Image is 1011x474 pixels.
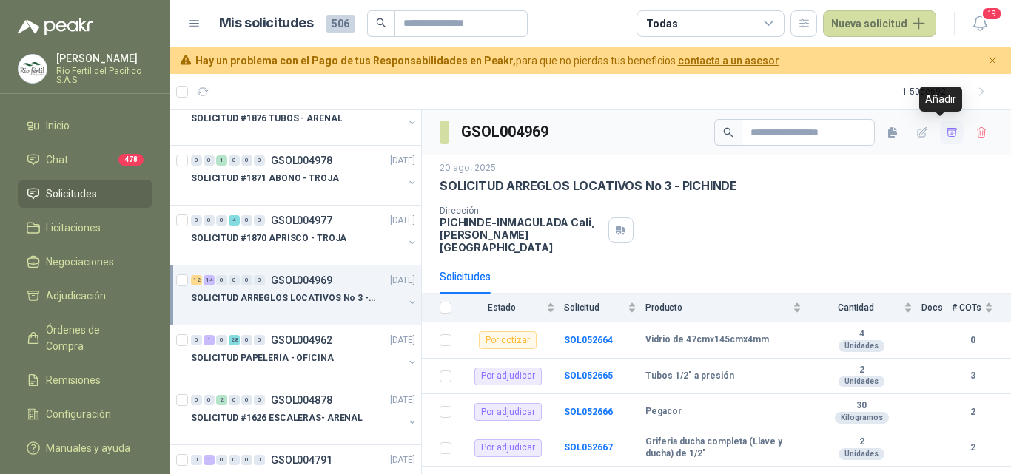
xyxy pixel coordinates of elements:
[18,214,152,242] a: Licitaciones
[645,406,682,418] b: Pegacor
[839,376,884,387] div: Unidades
[952,334,993,348] b: 0
[564,335,613,345] a: SOL052664
[18,316,152,360] a: Órdenes de Compra
[191,391,418,439] a: 0 0 2 0 0 0 GSOL004878[DATE] SOLICITUD #1626 ESCALERAS- ARENAL
[823,10,936,37] button: Nueva solicitud
[271,335,332,345] p: GSOL004962
[204,155,215,166] div: 0
[645,436,802,459] b: Griferia ducha completa (Llave y ducha) de 1/2"
[219,13,314,34] h1: Mis solicitudes
[241,455,252,465] div: 0
[678,55,779,67] a: contacta a un asesor
[191,271,418,319] a: 12 14 0 0 0 0 GSOL004969[DATE] SOLICITUD ARREGLOS LOCATIVOS No 3 - PICHINDE
[810,294,921,322] th: Cantidad
[645,334,769,346] b: Vidrio de 47cmx145cmx4mm
[645,370,734,382] b: Tubos 1/2" a presión
[46,254,114,270] span: Negociaciones
[204,275,215,285] div: 14
[56,67,152,84] p: Rio Fertil del Pacífico S.A.S.
[645,294,810,322] th: Producto
[254,215,265,226] div: 0
[952,441,993,455] b: 2
[191,335,202,345] div: 0
[18,400,152,428] a: Configuración
[191,291,375,305] p: SOLICITUD ARREGLOS LOCATIVOS No 3 - PICHINDE
[216,215,227,226] div: 0
[191,231,346,246] p: SOLICITUD #1870 APRISCO - TROJA
[191,455,202,465] div: 0
[810,400,913,412] b: 30
[229,155,240,166] div: 0
[46,220,101,236] span: Licitaciones
[390,154,415,168] p: [DATE]
[440,178,737,194] p: SOLICITUD ARREGLOS LOCATIVOS No 3 - PICHINDE
[46,322,138,354] span: Órdenes de Compra
[191,395,202,405] div: 0
[241,275,252,285] div: 0
[440,161,496,175] p: 20 ago, 2025
[46,288,106,304] span: Adjudicación
[984,52,1002,70] button: Cerrar
[241,335,252,345] div: 0
[195,55,516,67] b: Hay un problema con el Pago de tus Responsabilidades en Peakr,
[19,55,47,83] img: Company Logo
[967,10,993,37] button: 19
[390,393,415,407] p: [DATE]
[810,328,913,340] b: 4
[191,351,334,365] p: SOLICITUD PAPELERIA - OFICINA
[271,215,332,226] p: GSOL004977
[229,335,240,345] div: 28
[839,448,884,460] div: Unidades
[46,152,68,168] span: Chat
[191,275,202,285] div: 12
[390,453,415,467] p: [DATE]
[46,186,97,202] span: Solicitudes
[440,206,602,216] p: Dirección
[474,439,542,457] div: Por adjudicar
[376,18,386,28] span: search
[564,294,645,322] th: Solicitud
[474,368,542,385] div: Por adjudicar
[564,407,613,417] a: SOL052666
[204,395,215,405] div: 0
[46,372,101,388] span: Remisiones
[921,294,952,322] th: Docs
[254,155,265,166] div: 0
[191,155,202,166] div: 0
[191,331,418,379] a: 0 1 0 28 0 0 GSOL004962[DATE] SOLICITUD PAPELERIA - OFICINA
[474,403,542,421] div: Por adjudicar
[390,214,415,228] p: [DATE]
[952,294,1011,322] th: # COTs
[46,406,111,422] span: Configuración
[646,16,677,32] div: Todas
[271,275,332,285] p: GSOL004969
[952,369,993,383] b: 3
[216,455,227,465] div: 0
[390,334,415,348] p: [DATE]
[254,455,265,465] div: 0
[271,395,332,405] p: GSOL004878
[981,7,1002,21] span: 19
[461,121,551,143] h3: GSOL004969
[645,302,790,313] span: Producto
[46,118,70,134] span: Inicio
[440,216,602,254] p: PICHINDE-INMACULADA Cali , [PERSON_NAME][GEOGRAPHIC_DATA]
[952,405,993,419] b: 2
[191,172,339,186] p: SOLICITUD #1871 ABONO - TROJA
[254,275,265,285] div: 0
[204,335,215,345] div: 1
[810,436,913,448] b: 2
[564,302,625,313] span: Solicitud
[191,211,418,259] a: 0 0 0 4 0 0 GSOL004977[DATE] SOLICITUD #1870 APRISCO - TROJA
[902,80,993,104] div: 1 - 50 de 692
[46,440,130,456] span: Manuales y ayuda
[18,146,152,174] a: Chat478
[229,215,240,226] div: 4
[191,112,342,126] p: SOLICITUD #1876 TUBOS - ARENAL
[18,434,152,462] a: Manuales y ayuda
[216,155,227,166] div: 1
[839,340,884,352] div: Unidades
